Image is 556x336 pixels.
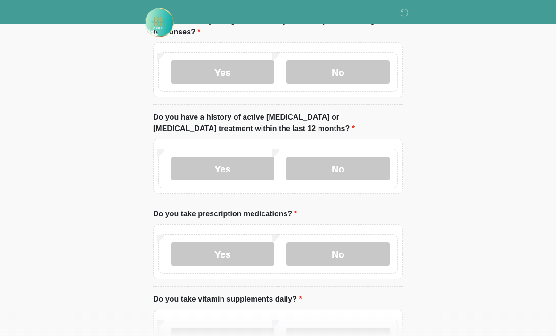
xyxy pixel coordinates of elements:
img: Rehydrate Aesthetics & Wellness Logo [144,7,175,38]
label: Yes [171,60,274,84]
label: No [286,242,390,266]
label: Yes [171,242,274,266]
label: Do you take vitamin supplements daily? [153,294,302,305]
label: Do you have a history of active [MEDICAL_DATA] or [MEDICAL_DATA] treatment within the last 12 mon... [153,112,403,134]
label: Do you take prescription medications? [153,208,297,220]
label: No [286,60,390,84]
label: No [286,157,390,180]
label: Yes [171,157,274,180]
